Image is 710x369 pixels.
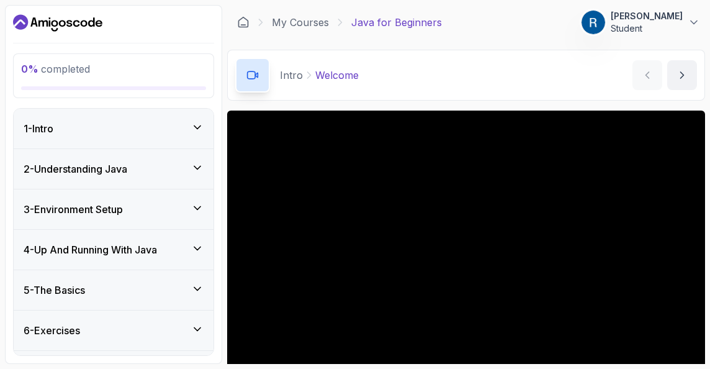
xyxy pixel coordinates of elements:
[24,162,127,176] h3: 2 - Understanding Java
[315,68,359,83] p: Welcome
[14,189,213,229] button: 3-Environment Setup
[24,242,157,257] h3: 4 - Up And Running With Java
[237,16,249,29] a: Dashboard
[14,270,213,310] button: 5-The Basics
[21,63,90,75] span: completed
[581,10,700,35] button: user profile image[PERSON_NAME]Student
[24,121,53,136] h3: 1 - Intro
[611,10,683,22] p: [PERSON_NAME]
[24,283,85,298] h3: 5 - The Basics
[667,60,697,90] button: next content
[13,13,102,33] a: Dashboard
[632,60,662,90] button: previous content
[351,15,442,30] p: Java for Beginners
[14,230,213,270] button: 4-Up And Running With Java
[280,68,303,83] p: Intro
[24,202,123,217] h3: 3 - Environment Setup
[24,323,80,338] h3: 6 - Exercises
[582,11,605,34] img: user profile image
[272,15,329,30] a: My Courses
[611,22,683,35] p: Student
[14,149,213,189] button: 2-Understanding Java
[14,109,213,148] button: 1-Intro
[658,319,698,357] iframe: chat widget
[21,63,38,75] span: 0 %
[14,311,213,350] button: 6-Exercises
